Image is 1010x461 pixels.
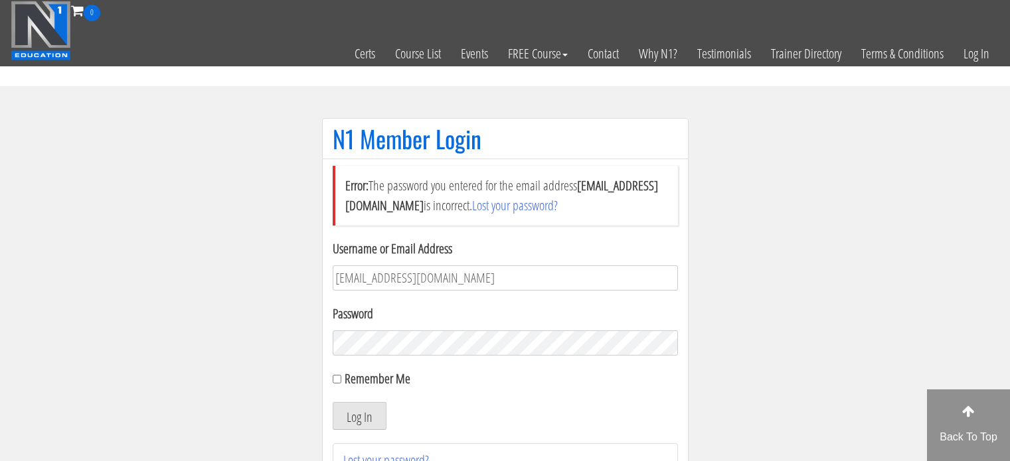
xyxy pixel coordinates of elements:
[451,21,498,86] a: Events
[345,176,658,214] strong: [EMAIL_ADDRESS][DOMAIN_NAME]
[333,304,678,324] label: Password
[333,239,678,259] label: Username or Email Address
[333,402,386,430] button: Log In
[71,1,100,19] a: 0
[761,21,851,86] a: Trainer Directory
[851,21,954,86] a: Terms & Conditions
[345,369,410,387] label: Remember Me
[333,166,678,226] li: The password you entered for the email address is incorrect.
[84,5,100,21] span: 0
[629,21,687,86] a: Why N1?
[687,21,761,86] a: Testimonials
[578,21,629,86] a: Contact
[333,125,678,152] h1: N1 Member Login
[345,176,369,194] strong: Error:
[498,21,578,86] a: FREE Course
[11,1,71,60] img: n1-education
[954,21,999,86] a: Log In
[385,21,451,86] a: Course List
[345,21,385,86] a: Certs
[472,196,558,214] a: Lost your password?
